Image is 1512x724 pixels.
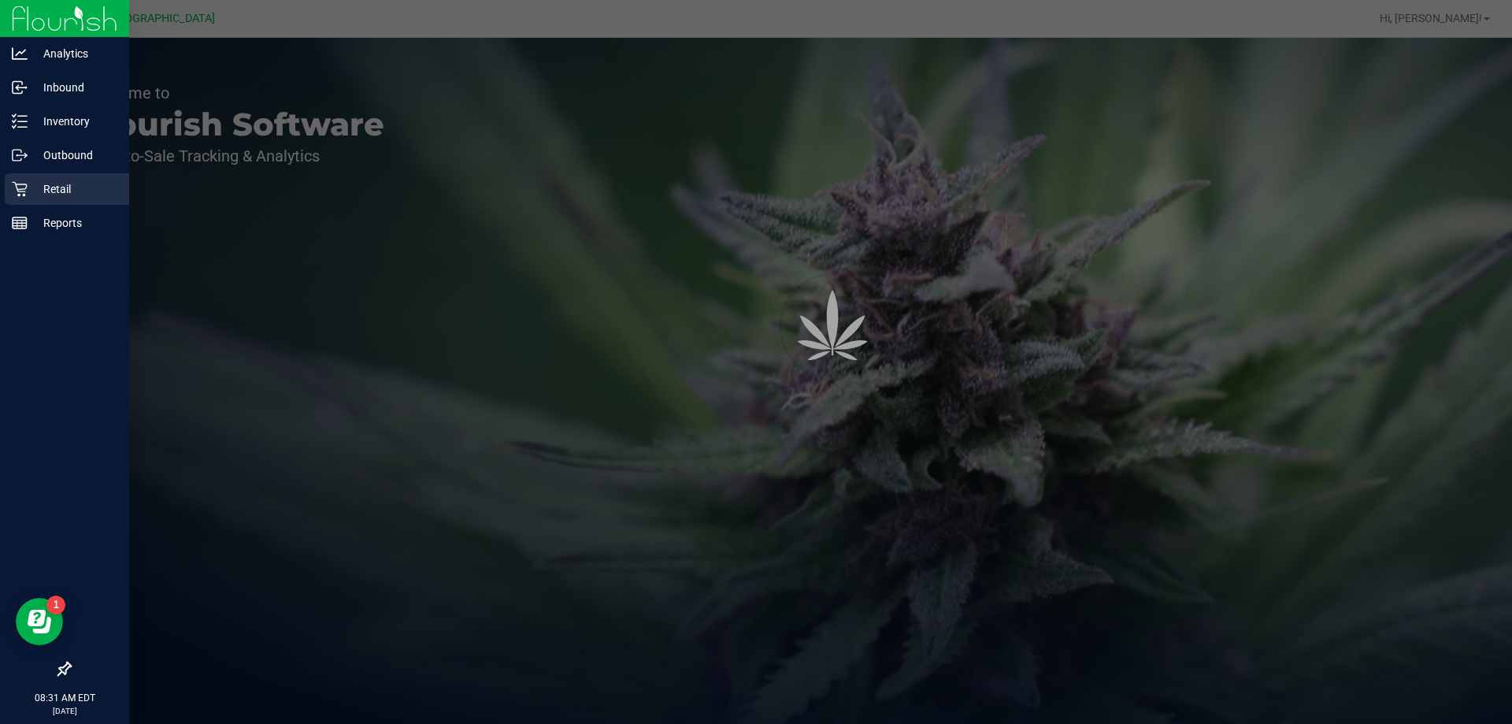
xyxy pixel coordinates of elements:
[28,78,122,97] p: Inbound
[28,213,122,232] p: Reports
[16,598,63,645] iframe: Resource center
[12,46,28,61] inline-svg: Analytics
[28,146,122,165] p: Outbound
[7,691,122,705] p: 08:31 AM EDT
[12,215,28,231] inline-svg: Reports
[12,147,28,163] inline-svg: Outbound
[7,705,122,717] p: [DATE]
[28,180,122,199] p: Retail
[12,181,28,197] inline-svg: Retail
[12,113,28,129] inline-svg: Inventory
[28,112,122,131] p: Inventory
[12,80,28,95] inline-svg: Inbound
[46,596,65,614] iframe: Resource center unread badge
[28,44,122,63] p: Analytics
